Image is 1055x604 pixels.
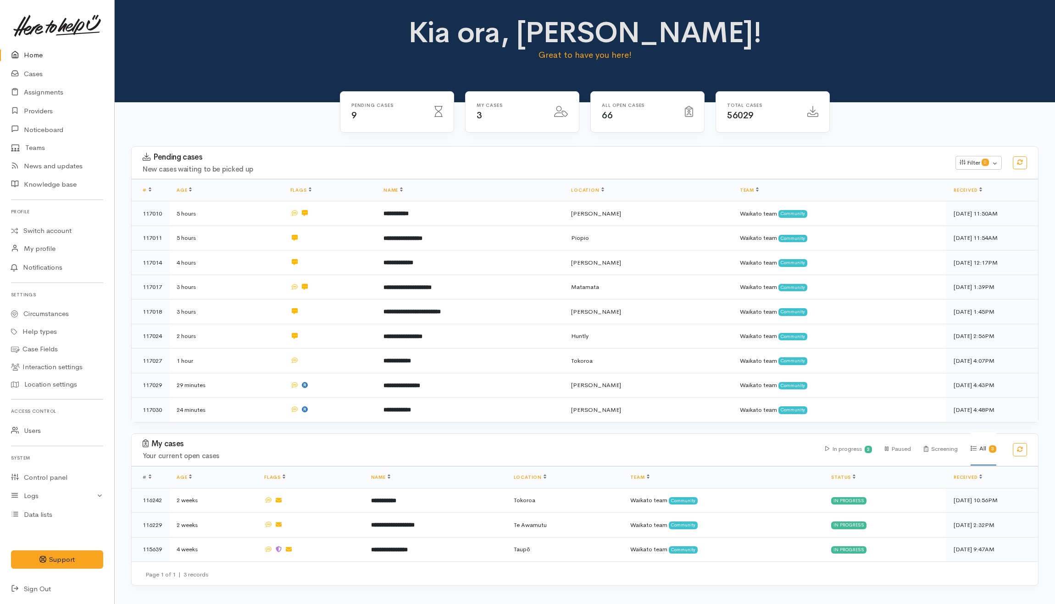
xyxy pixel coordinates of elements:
[946,324,1038,349] td: [DATE] 2:56PM
[602,110,612,121] span: 66
[169,537,257,561] td: 4 weeks
[733,349,946,373] td: Waikato team
[290,187,311,193] a: Flags
[733,299,946,324] td: Waikato team
[143,187,151,193] a: #
[778,284,807,291] span: Community
[143,439,814,449] h3: My cases
[924,433,958,465] div: Screening
[778,308,807,316] span: Community
[740,187,759,193] a: Team
[11,405,103,417] h6: Access control
[477,103,543,108] h6: My cases
[571,357,593,365] span: Tokoroa
[361,49,809,61] p: Great to have you here!
[946,201,1038,226] td: [DATE] 11:50AM
[477,110,482,121] span: 3
[946,513,1038,538] td: [DATE] 2:32PM
[514,474,546,480] a: Location
[143,153,944,162] h3: Pending cases
[514,545,530,553] span: Taupō
[669,497,698,504] span: Community
[383,187,403,193] a: Name
[132,299,169,324] td: 117018
[727,110,754,121] span: 56029
[778,210,807,217] span: Community
[132,275,169,299] td: 117017
[831,497,866,504] div: In progress
[169,275,283,299] td: 3 hours
[733,250,946,275] td: Waikato team
[571,259,621,266] span: [PERSON_NAME]
[11,288,103,301] h6: Settings
[571,187,604,193] a: Location
[143,452,814,460] h4: Your current open cases
[351,110,357,121] span: 9
[145,571,208,578] small: Page 1 of 1 3 records
[946,349,1038,373] td: [DATE] 4:07PM
[946,398,1038,422] td: [DATE] 4:48PM
[132,250,169,275] td: 117014
[946,299,1038,324] td: [DATE] 1:45PM
[733,275,946,299] td: Waikato team
[169,299,283,324] td: 3 hours
[571,283,599,291] span: Matamata
[143,474,151,480] span: #
[778,235,807,242] span: Community
[11,452,103,464] h6: System
[630,474,649,480] a: Team
[778,357,807,365] span: Community
[571,406,621,414] span: [PERSON_NAME]
[623,513,824,538] td: Waikato team
[571,308,621,316] span: [PERSON_NAME]
[778,333,807,340] span: Community
[825,433,872,465] div: In progress
[132,226,169,250] td: 117011
[11,550,103,569] button: Support
[169,250,283,275] td: 4 hours
[169,488,257,513] td: 2 weeks
[264,474,285,480] a: Flags
[143,166,944,173] h4: New cases waiting to be picked up
[831,521,866,529] div: In progress
[831,546,866,554] div: In progress
[514,521,547,529] span: Te Awamutu
[132,201,169,226] td: 117010
[623,488,824,513] td: Waikato team
[169,226,283,250] td: 5 hours
[169,373,283,398] td: 29 minutes
[571,381,621,389] span: [PERSON_NAME]
[132,349,169,373] td: 117027
[132,398,169,422] td: 117030
[733,226,946,250] td: Waikato team
[971,432,996,465] div: All
[946,250,1038,275] td: [DATE] 12:17PM
[733,373,946,398] td: Waikato team
[177,474,192,480] a: Age
[169,201,283,226] td: 5 hours
[946,373,1038,398] td: [DATE] 4:43PM
[867,446,870,452] b: 3
[778,259,807,266] span: Community
[571,210,621,217] span: [PERSON_NAME]
[885,433,911,465] div: Paused
[178,571,181,578] span: |
[946,537,1038,561] td: [DATE] 9:47AM
[132,324,169,349] td: 117024
[132,373,169,398] td: 117029
[954,474,982,480] a: Received
[954,187,982,193] a: Received
[169,324,283,349] td: 2 hours
[571,332,589,340] span: Huntly
[733,398,946,422] td: Waikato team
[982,159,989,166] span: 0
[169,349,283,373] td: 1 hour
[727,103,796,108] h6: Total cases
[946,488,1038,513] td: [DATE] 10:56PM
[132,488,169,513] td: 116242
[177,187,192,193] a: Age
[169,513,257,538] td: 2 weeks
[351,103,423,108] h6: Pending cases
[778,382,807,389] span: Community
[991,446,994,452] b: 3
